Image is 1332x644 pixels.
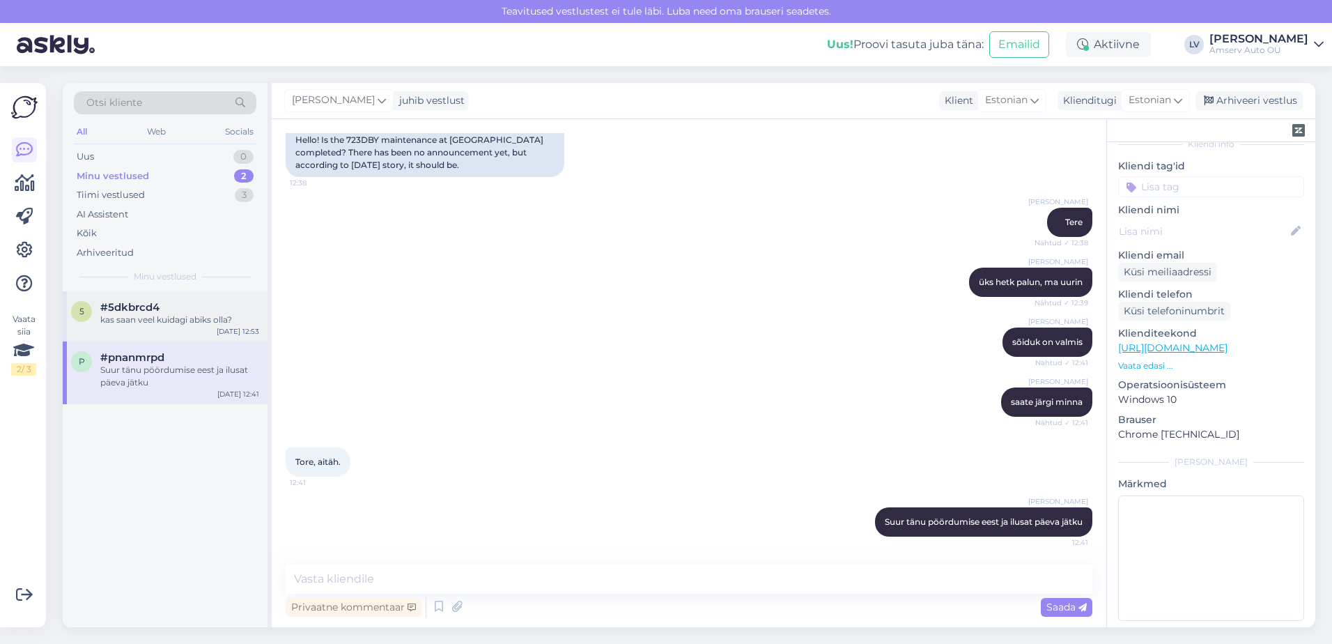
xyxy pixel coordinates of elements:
span: p [79,356,85,367]
p: Kliendi telefon [1118,287,1304,302]
div: 2 [234,169,254,183]
div: [DATE] 12:53 [217,326,259,337]
span: Nähtud ✓ 12:38 [1035,238,1088,248]
span: [PERSON_NAME] [1028,256,1088,267]
span: Nähtud ✓ 12:41 [1035,417,1088,428]
img: Askly Logo [11,94,38,121]
span: [PERSON_NAME] [1028,496,1088,507]
span: [PERSON_NAME] [1028,316,1088,327]
div: Klient [939,93,973,108]
span: Estonian [1129,93,1171,108]
div: Socials [222,123,256,141]
div: Klienditugi [1058,93,1117,108]
span: Nähtud ✓ 12:39 [1035,298,1088,308]
div: Amserv Auto OÜ [1209,45,1308,56]
div: juhib vestlust [394,93,465,108]
span: #5dkbrcd4 [100,301,160,314]
div: kas saan veel kuidagi abiks olla? [100,314,259,326]
span: Tere [1065,217,1083,227]
div: Küsi meiliaadressi [1118,263,1217,282]
div: Privaatne kommentaar [286,598,421,617]
div: Uus [77,150,94,164]
input: Lisa nimi [1119,224,1288,239]
div: Suur tänu pöördumise eest ja ilusat päeva jätku [100,364,259,389]
span: Minu vestlused [134,270,196,283]
p: Kliendi email [1118,248,1304,263]
p: Kliendi nimi [1118,203,1304,217]
span: 12:38 [290,178,342,188]
a: [URL][DOMAIN_NAME] [1118,342,1228,354]
div: [PERSON_NAME] [1118,456,1304,468]
span: sõiduk on valmis [1012,337,1083,347]
span: Saada [1046,601,1087,613]
div: 0 [233,150,254,164]
span: [PERSON_NAME] [1028,376,1088,387]
div: Proovi tasuta juba täna: [827,36,984,53]
div: Minu vestlused [77,169,149,183]
div: Tiimi vestlused [77,188,145,202]
div: Kliendi info [1118,138,1304,151]
p: Brauser [1118,413,1304,427]
img: zendesk [1292,124,1305,137]
p: Klienditeekond [1118,326,1304,341]
div: Kõik [77,227,97,240]
p: Windows 10 [1118,392,1304,407]
a: [PERSON_NAME]Amserv Auto OÜ [1209,33,1324,56]
p: Märkmed [1118,477,1304,491]
span: 5 [79,306,84,316]
button: Emailid [989,31,1049,58]
div: Vaata siia [11,313,36,376]
span: [PERSON_NAME] [1028,197,1088,207]
div: Web [144,123,169,141]
p: Kliendi tag'id [1118,159,1304,174]
div: Küsi telefoninumbrit [1118,302,1230,321]
div: LV [1184,35,1204,54]
span: [PERSON_NAME] [292,93,375,108]
div: Arhiveeritud [77,246,134,260]
span: saate järgi minna [1011,397,1083,407]
span: 12:41 [290,477,342,488]
div: 3 [235,188,254,202]
p: Chrome [TECHNICAL_ID] [1118,427,1304,442]
span: Suur tänu pöördumise eest ja ilusat päeva jätku [885,516,1083,527]
span: Nähtud ✓ 12:41 [1035,358,1088,368]
div: 2 / 3 [11,363,36,376]
div: AI Assistent [77,208,128,222]
span: Estonian [985,93,1028,108]
p: Operatsioonisüsteem [1118,378,1304,392]
div: All [74,123,90,141]
b: Uus! [827,38,853,51]
p: Vaata edasi ... [1118,360,1304,372]
span: 12:41 [1036,537,1088,548]
div: Aktiivne [1066,32,1151,57]
span: üks hetk palun, ma uurin [979,277,1083,287]
div: Hello! Is the 723DBY maintenance at [GEOGRAPHIC_DATA] completed? There has been no announcement y... [286,128,564,177]
div: [PERSON_NAME] [1209,33,1308,45]
span: Tore, aitäh. [295,457,341,467]
div: Arhiveeri vestlus [1195,91,1303,110]
span: Otsi kliente [86,95,142,110]
span: #pnanmrpd [100,351,164,364]
input: Lisa tag [1118,176,1304,197]
div: [DATE] 12:41 [217,389,259,399]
